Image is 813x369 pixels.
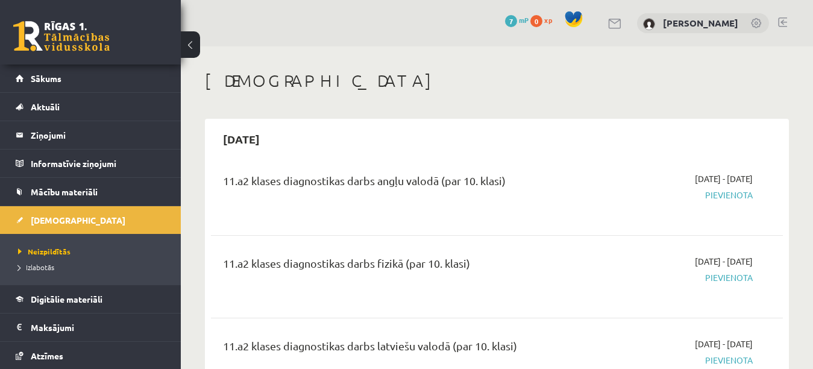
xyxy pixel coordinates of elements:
[695,172,753,185] span: [DATE] - [DATE]
[18,262,54,272] span: Izlabotās
[588,189,753,201] span: Pievienota
[31,73,61,84] span: Sākums
[223,172,570,195] div: 11.a2 klases diagnostikas darbs angļu valodā (par 10. klasi)
[16,150,166,177] a: Informatīvie ziņojumi
[31,150,166,177] legend: Informatīvie ziņojumi
[31,350,63,361] span: Atzīmes
[13,21,110,51] a: Rīgas 1. Tālmācības vidusskola
[519,15,529,25] span: mP
[505,15,529,25] a: 7 mP
[663,17,738,29] a: [PERSON_NAME]
[223,338,570,360] div: 11.a2 klases diagnostikas darbs latviešu valodā (par 10. klasi)
[16,314,166,341] a: Maksājumi
[31,121,166,149] legend: Ziņojumi
[18,247,71,256] span: Neizpildītās
[530,15,542,27] span: 0
[31,294,102,304] span: Digitālie materiāli
[16,65,166,92] a: Sākums
[544,15,552,25] span: xp
[211,125,272,153] h2: [DATE]
[530,15,558,25] a: 0 xp
[205,71,789,91] h1: [DEMOGRAPHIC_DATA]
[16,285,166,313] a: Digitālie materiāli
[223,255,570,277] div: 11.a2 klases diagnostikas darbs fizikā (par 10. klasi)
[18,262,169,273] a: Izlabotās
[643,18,655,30] img: Elizabete Priedoliņa
[31,314,166,341] legend: Maksājumi
[588,354,753,367] span: Pievienota
[695,338,753,350] span: [DATE] - [DATE]
[16,178,166,206] a: Mācību materiāli
[31,215,125,225] span: [DEMOGRAPHIC_DATA]
[16,93,166,121] a: Aktuāli
[588,271,753,284] span: Pievienota
[695,255,753,268] span: [DATE] - [DATE]
[16,121,166,149] a: Ziņojumi
[18,246,169,257] a: Neizpildītās
[16,206,166,234] a: [DEMOGRAPHIC_DATA]
[31,101,60,112] span: Aktuāli
[505,15,517,27] span: 7
[31,186,98,197] span: Mācību materiāli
